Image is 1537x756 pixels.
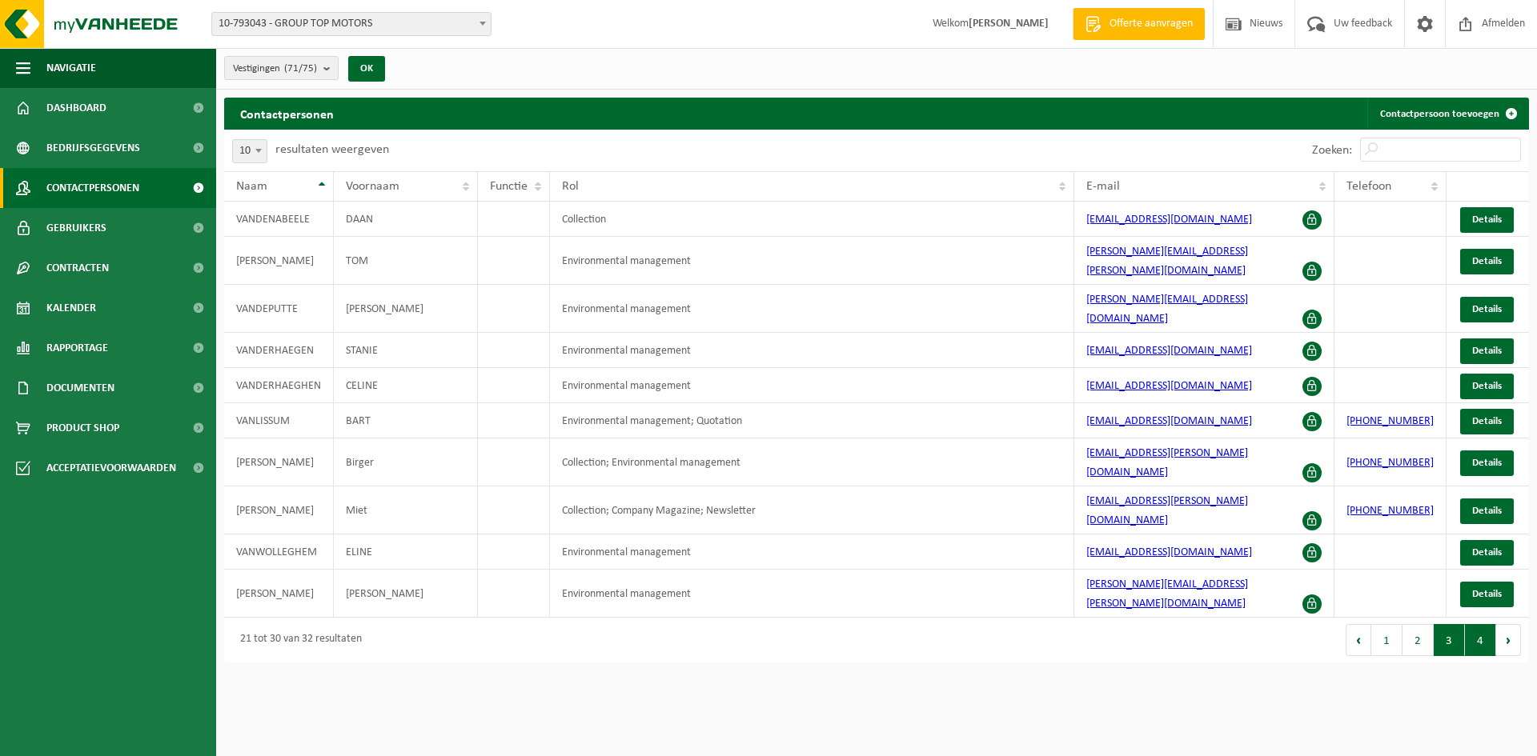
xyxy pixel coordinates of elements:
[1472,416,1502,426] span: Details
[224,534,334,570] td: VANWOLLEGHEM
[232,626,362,654] div: 21 tot 30 van 32 resultaten
[1346,415,1434,427] a: [PHONE_NUMBER]
[969,18,1049,30] strong: [PERSON_NAME]
[1460,207,1514,233] a: Details
[490,180,528,193] span: Functie
[1460,338,1514,364] a: Details
[232,139,267,163] span: 10
[224,486,334,534] td: [PERSON_NAME]
[46,328,108,368] span: Rapportage
[550,285,1074,333] td: Environmental management
[1346,457,1434,469] a: [PHONE_NUMBER]
[1073,8,1205,40] a: Offerte aanvragen
[1086,214,1252,226] a: [EMAIL_ADDRESS][DOMAIN_NAME]
[284,63,317,74] count: (71/75)
[1460,582,1514,607] a: Details
[1371,624,1403,656] button: 1
[224,237,334,285] td: [PERSON_NAME]
[1086,180,1120,193] span: E-mail
[224,333,334,368] td: VANDERHAEGEN
[1460,450,1514,476] a: Details
[1460,409,1514,434] a: Details
[334,333,478,368] td: STANIE
[46,288,96,328] span: Kalender
[233,57,317,81] span: Vestigingen
[224,98,350,129] h2: Contactpersonen
[1106,16,1197,32] span: Offerte aanvragen
[1086,380,1252,392] a: [EMAIL_ADDRESS][DOMAIN_NAME]
[334,438,478,486] td: Birger
[1496,624,1521,656] button: Next
[1460,374,1514,399] a: Details
[550,333,1074,368] td: Environmental management
[334,403,478,438] td: BART
[550,570,1074,618] td: Environmental management
[1460,297,1514,322] a: Details
[1460,498,1514,524] a: Details
[550,486,1074,534] td: Collection; Company Magazine; Newsletter
[46,368,114,408] span: Documenten
[1086,447,1248,478] a: [EMAIL_ADDRESS][PERSON_NAME][DOMAIN_NAME]
[224,285,334,333] td: VANDEPUTTE
[46,88,106,128] span: Dashboard
[550,438,1074,486] td: Collection; Environmental management
[224,368,334,403] td: VANDERHAEGHEN
[46,448,176,488] span: Acceptatievoorwaarden
[550,534,1074,570] td: Environmental management
[1434,624,1465,656] button: 3
[1346,180,1391,193] span: Telefoon
[1472,589,1502,599] span: Details
[1472,346,1502,356] span: Details
[1460,249,1514,274] a: Details
[46,408,119,448] span: Product Shop
[46,248,109,288] span: Contracten
[224,56,339,80] button: Vestigingen(71/75)
[224,438,334,486] td: [PERSON_NAME]
[224,403,334,438] td: VANLISSUM
[1472,547,1502,558] span: Details
[334,570,478,618] td: [PERSON_NAME]
[233,140,267,162] span: 10
[1086,345,1252,357] a: [EMAIL_ADDRESS][DOMAIN_NAME]
[334,202,478,237] td: DAAN
[334,368,478,403] td: CELINE
[1367,98,1527,130] a: Contactpersoon toevoegen
[346,180,399,193] span: Voornaam
[550,237,1074,285] td: Environmental management
[1086,246,1248,277] a: [PERSON_NAME][EMAIL_ADDRESS][PERSON_NAME][DOMAIN_NAME]
[1346,624,1371,656] button: Previous
[224,202,334,237] td: VANDENABEELE
[334,486,478,534] td: Miet
[334,534,478,570] td: ELINE
[1086,495,1248,526] a: [EMAIL_ADDRESS][PERSON_NAME][DOMAIN_NAME]
[1312,144,1352,157] label: Zoeken:
[334,237,478,285] td: TOM
[224,570,334,618] td: [PERSON_NAME]
[1086,415,1252,427] a: [EMAIL_ADDRESS][DOMAIN_NAME]
[1346,505,1434,517] a: [PHONE_NUMBER]
[1472,458,1502,468] span: Details
[562,180,579,193] span: Rol
[334,285,478,333] td: [PERSON_NAME]
[211,12,492,36] span: 10-793043 - GROUP TOP MOTORS
[1086,546,1252,558] a: [EMAIL_ADDRESS][DOMAIN_NAME]
[550,368,1074,403] td: Environmental management
[1465,624,1496,656] button: 4
[236,180,267,193] span: Naam
[1086,578,1248,610] a: [PERSON_NAME][EMAIL_ADDRESS][PERSON_NAME][DOMAIN_NAME]
[1472,304,1502,314] span: Details
[212,13,491,35] span: 10-793043 - GROUP TOP MOTORS
[1472,506,1502,516] span: Details
[1472,214,1502,225] span: Details
[1086,294,1248,325] a: [PERSON_NAME][EMAIL_ADDRESS][DOMAIN_NAME]
[46,48,96,88] span: Navigatie
[275,143,389,156] label: resultaten weergeven
[1472,381,1502,391] span: Details
[46,208,106,248] span: Gebruikers
[550,403,1074,438] td: Environmental management; Quotation
[348,56,385,82] button: OK
[1403,624,1434,656] button: 2
[46,168,139,208] span: Contactpersonen
[46,128,140,168] span: Bedrijfsgegevens
[550,202,1074,237] td: Collection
